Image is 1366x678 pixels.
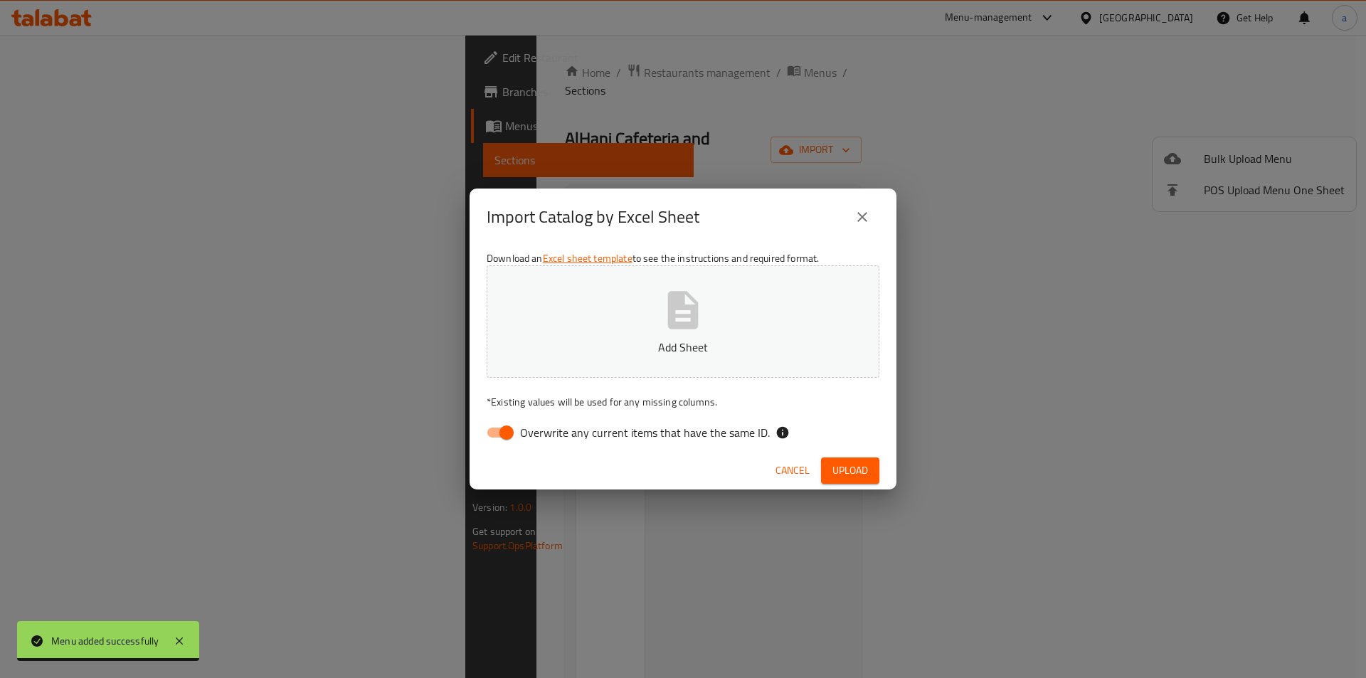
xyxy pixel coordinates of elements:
[487,265,879,378] button: Add Sheet
[487,395,879,409] p: Existing values will be used for any missing columns.
[51,633,159,649] div: Menu added successfully
[487,206,699,228] h2: Import Catalog by Excel Sheet
[543,249,632,268] a: Excel sheet template
[509,339,857,356] p: Add Sheet
[470,245,896,452] div: Download an to see the instructions and required format.
[770,457,815,484] button: Cancel
[832,462,868,480] span: Upload
[821,457,879,484] button: Upload
[520,424,770,441] span: Overwrite any current items that have the same ID.
[775,462,810,480] span: Cancel
[775,425,790,440] svg: If the overwrite option isn't selected, then the items that match an existing ID will be ignored ...
[845,200,879,234] button: close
